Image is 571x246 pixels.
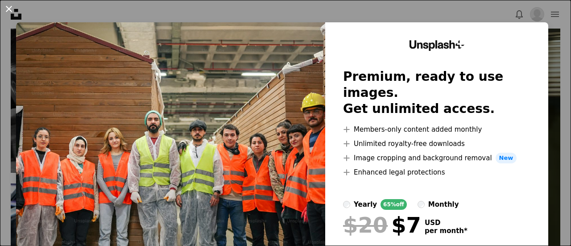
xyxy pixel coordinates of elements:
[343,213,388,237] span: $20
[343,124,530,135] li: Members-only content added monthly
[425,219,468,227] span: USD
[343,167,530,178] li: Enhanced legal protections
[428,199,459,210] div: monthly
[418,201,425,208] input: monthly
[343,138,530,149] li: Unlimited royalty-free downloads
[425,227,468,235] span: per month *
[354,199,377,210] div: yearly
[343,69,530,117] h2: Premium, ready to use images. Get unlimited access.
[343,201,350,208] input: yearly65%off
[343,213,421,237] div: $7
[381,199,407,210] div: 65% off
[496,153,517,163] span: New
[343,153,530,163] li: Image cropping and background removal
